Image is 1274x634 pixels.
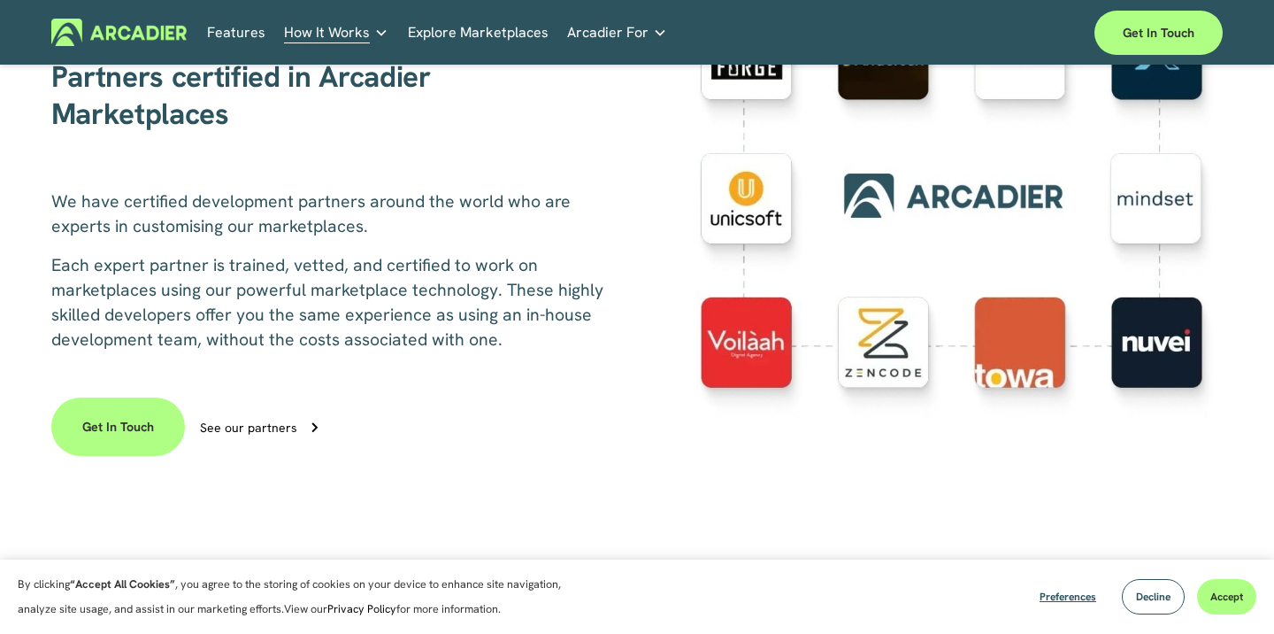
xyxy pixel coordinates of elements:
button: Decline [1122,579,1185,615]
span: Decline [1136,590,1170,604]
a: Get in touch [51,398,185,456]
button: Preferences [1026,579,1109,615]
p: By clicking , you agree to the storing of cookies on your device to enhance site navigation, anal... [18,572,593,622]
a: Features [207,19,265,46]
a: Get in touch [1094,11,1223,55]
a: Privacy Policy [327,601,396,616]
div: See our partners [200,421,297,434]
span: Arcadier For [567,20,649,45]
span: Partners certified in Arcadier Marketplaces [51,58,439,133]
strong: “Accept All Cookies” [70,576,175,591]
img: Arcadier [51,19,187,46]
iframe: Chat Widget [1186,549,1274,634]
a: Explore Marketplaces [408,19,549,46]
span: We have certified development partners around the world who are experts in customising our market... [51,190,575,237]
span: Preferences [1040,590,1096,604]
a: See our partners [200,415,379,438]
a: folder dropdown [567,19,667,46]
span: How It Works [284,20,370,45]
span: Each expert partner is trained, vetted, and certified to work on marketplaces using our powerful ... [51,254,608,351]
a: folder dropdown [284,19,388,46]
